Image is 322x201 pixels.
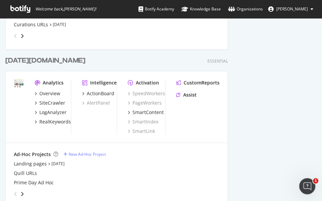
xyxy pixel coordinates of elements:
[11,31,20,41] div: angle-left
[35,118,71,125] a: RealKeywords
[128,109,164,116] a: SmartContent
[14,79,24,87] img: today.com
[299,178,315,194] iframe: Intercom live chat
[53,22,66,27] a: [DATE]
[14,179,54,186] a: Prime Day Ad Hoc
[87,90,114,97] div: ActionBoard
[69,151,106,157] div: New Ad-Hoc Project
[5,56,88,66] a: [DATE][DOMAIN_NAME]
[39,99,65,106] div: SiteCrawler
[39,90,60,97] div: Overview
[35,109,67,116] a: LogAnalyzer
[128,99,162,106] a: PageWorkers
[207,58,228,64] div: Essential
[128,118,158,125] a: SmartIndex
[14,151,51,158] div: Ad-Hoc Projects
[263,4,319,14] button: [PERSON_NAME]
[5,56,85,66] div: [DATE][DOMAIN_NAME]
[182,6,221,12] div: Knowledge Base
[313,178,318,184] span: 1
[176,91,197,98] a: Assist
[176,79,219,86] a: CustomReports
[39,118,71,125] div: RealKeywords
[138,6,174,12] div: Botify Academy
[128,90,165,97] a: SpeedWorkers
[132,109,164,116] div: SmartContent
[228,6,263,12] div: Organizations
[64,151,106,157] a: New Ad-Hoc Project
[51,161,65,166] a: [DATE]
[276,6,308,12] span: Joy Kemp
[43,79,64,86] div: Analytics
[136,79,159,86] div: Activation
[90,79,117,86] div: Intelligence
[20,33,25,39] div: angle-right
[184,79,219,86] div: CustomReports
[14,160,47,167] a: Landing pages
[14,170,37,176] a: Quill URLs
[14,21,48,28] a: Curations URLs
[11,189,20,199] div: angle-left
[82,90,114,97] a: ActionBoard
[35,6,96,12] span: Welcome back, [PERSON_NAME] !
[128,128,155,134] a: SmartLink
[35,99,65,106] a: SiteCrawler
[20,191,25,197] div: angle-right
[39,109,67,116] div: LogAnalyzer
[82,99,110,106] a: AlertPanel
[35,90,60,97] a: Overview
[183,91,197,98] div: Assist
